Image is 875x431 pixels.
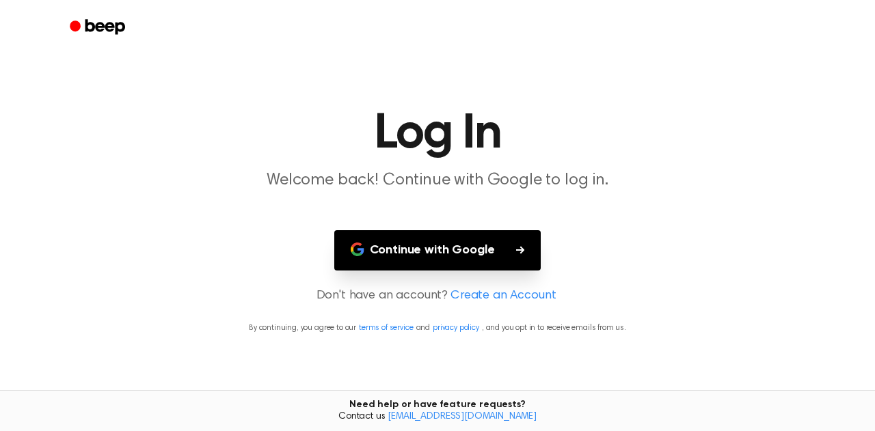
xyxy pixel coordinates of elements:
span: Contact us [8,411,867,423]
a: privacy policy [433,324,479,332]
p: By continuing, you agree to our and , and you opt in to receive emails from us. [16,322,859,334]
h1: Log In [87,109,787,158]
p: Don't have an account? [16,287,859,305]
a: [EMAIL_ADDRESS][DOMAIN_NAME] [388,412,537,421]
a: terms of service [359,324,413,332]
a: Beep [60,14,137,41]
p: Welcome back! Continue with Google to log in. [175,169,700,192]
button: Continue with Google [334,230,541,270]
a: Create an Account [450,287,556,305]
